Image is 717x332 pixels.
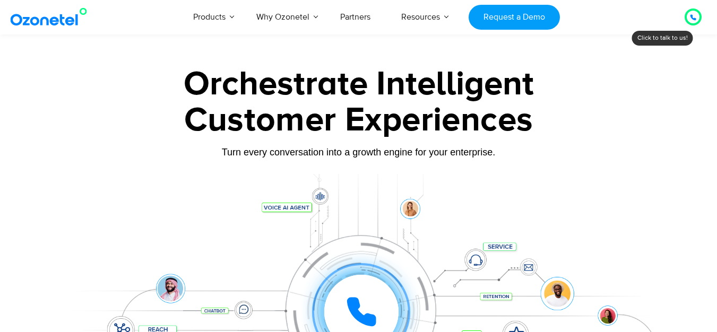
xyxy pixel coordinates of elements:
[27,95,690,146] div: Customer Experiences
[27,146,690,158] div: Turn every conversation into a growth engine for your enterprise.
[469,5,559,30] a: Request a Demo
[27,67,690,101] div: Orchestrate Intelligent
